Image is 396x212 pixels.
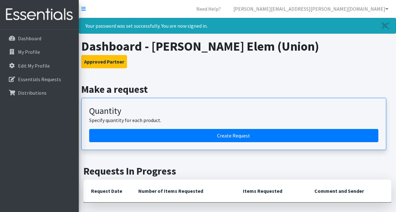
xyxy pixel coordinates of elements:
[83,180,131,203] th: Request Date
[81,83,394,95] h2: Make a request
[18,63,50,69] p: Edit My Profile
[81,55,127,68] button: Approved Partner
[131,180,235,203] th: Number of Items Requested
[18,49,40,55] p: My Profile
[3,59,76,72] a: Edit My Profile
[83,165,391,177] h2: Requests In Progress
[376,18,396,33] a: Close
[191,3,226,15] a: Need Help?
[18,90,47,96] p: Distributions
[3,73,76,86] a: Essentials Requests
[3,46,76,58] a: My Profile
[228,3,393,15] a: [PERSON_NAME][EMAIL_ADDRESS][PERSON_NAME][DOMAIN_NAME]
[235,180,307,203] th: Items Requested
[307,180,391,203] th: Comment and Sender
[18,35,41,42] p: Dashboard
[79,18,396,34] div: Your password was set successfully. You are now signed in.
[3,32,76,45] a: Dashboard
[89,129,378,142] a: Create a request by quantity
[3,86,76,99] a: Distributions
[89,106,378,116] h3: Quantity
[3,4,76,25] img: HumanEssentials
[18,76,61,82] p: Essentials Requests
[81,39,394,54] h1: Dashboard - [PERSON_NAME] Elem (Union)
[89,116,378,124] p: Specify quantity for each product.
